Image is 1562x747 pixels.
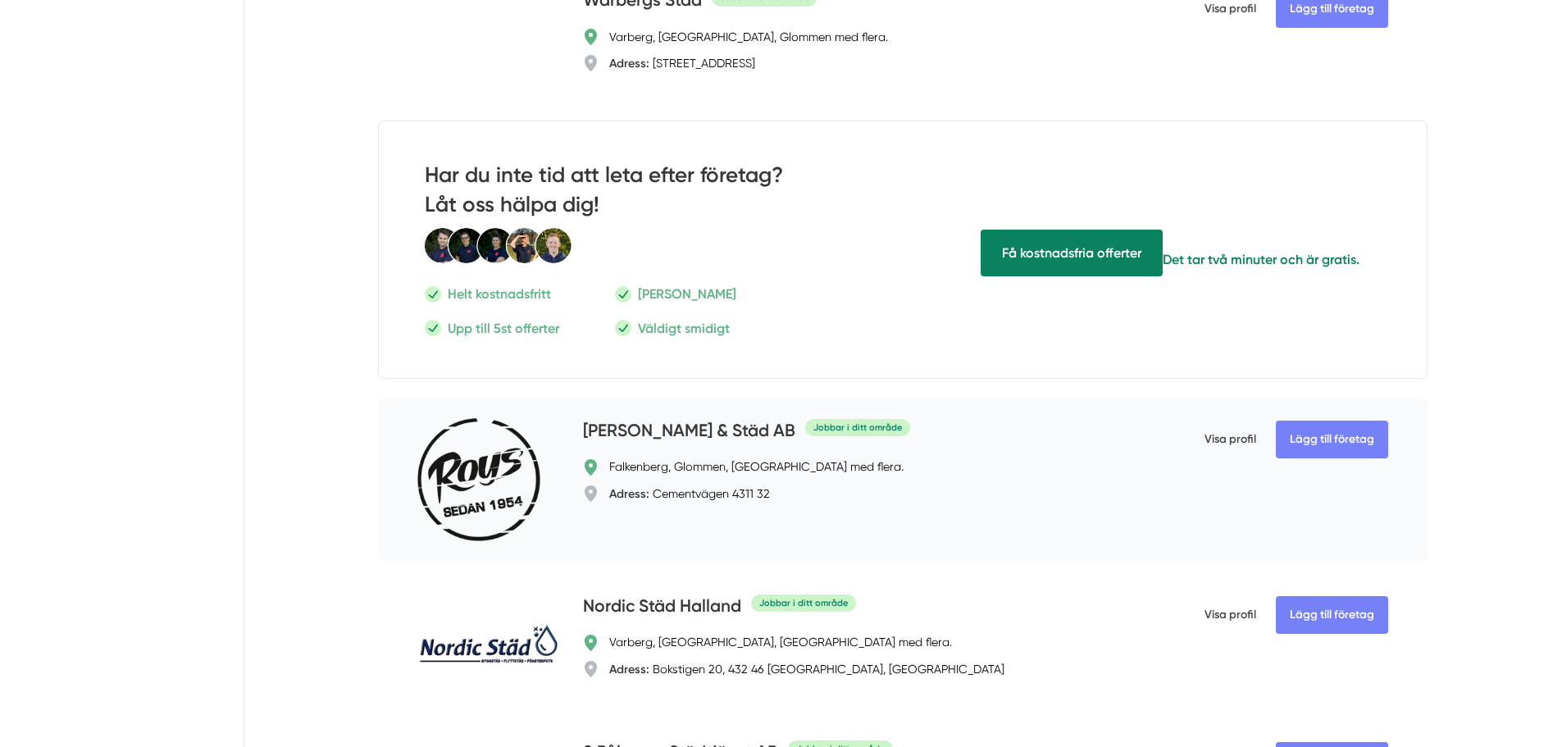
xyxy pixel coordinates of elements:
p: [PERSON_NAME] [638,284,736,304]
div: Bokstigen 20, 432 46 [GEOGRAPHIC_DATA], [GEOGRAPHIC_DATA] [609,661,1004,677]
span: Visa profil [1205,418,1256,461]
h4: [PERSON_NAME] & Städ AB [583,418,795,445]
h2: Har du inte tid att leta efter företag? Låt oss hälpa dig! [425,161,847,227]
div: Varberg, [GEOGRAPHIC_DATA], [GEOGRAPHIC_DATA] med flera. [609,634,952,650]
img: Smartproduktion Personal [425,227,572,265]
h4: Nordic Städ Halland [583,594,741,621]
span: Visa profil [1205,594,1256,636]
strong: Adress: [609,662,649,676]
: Lägg till företag [1276,596,1388,634]
div: Falkenberg, Glommen, [GEOGRAPHIC_DATA] med flera. [609,458,904,475]
div: [STREET_ADDRESS] [609,55,755,71]
img: Nordic Städ Halland [417,613,562,667]
p: Väldigt smidigt [638,318,730,339]
p: Helt kostnadsfritt [448,284,551,304]
: Lägg till företag [1276,421,1388,458]
strong: Adress: [609,56,649,71]
strong: Adress: [609,486,649,501]
div: Cementvägen 4311 32 [609,485,770,502]
span: Få hjälp [981,230,1163,276]
div: Varberg, [GEOGRAPHIC_DATA], Glommen med flera. [609,29,888,45]
div: Jobbar i ditt område [805,419,910,436]
p: Upp till 5st offerter [448,318,559,339]
p: Det tar två minuter och är gratis. [1163,249,1359,270]
div: Jobbar i ditt område [751,594,856,612]
img: Roys Fönsterputs & Städ AB [417,418,540,541]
